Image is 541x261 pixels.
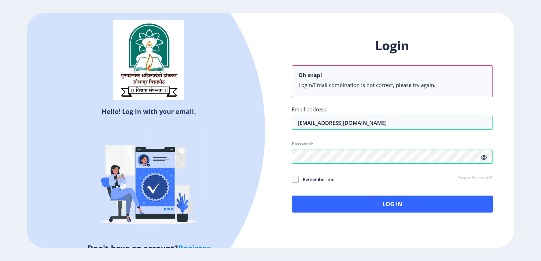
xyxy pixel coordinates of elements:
[292,37,493,54] h1: Login
[299,175,334,184] span: Remember me
[292,116,493,130] input: Email address
[292,141,313,147] label: Password:
[298,71,322,79] b: Oh snap!
[113,20,184,100] img: sulogo.png
[32,242,265,254] h5: Don't have an account?
[292,196,493,213] button: Log In
[292,106,327,113] label: Email address:
[298,81,486,88] li: Login/Email combination is not correct, please try again.
[457,175,493,181] a: Forgot Password?
[87,118,211,242] img: Verified-rafiki.svg
[178,243,210,253] a: Register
